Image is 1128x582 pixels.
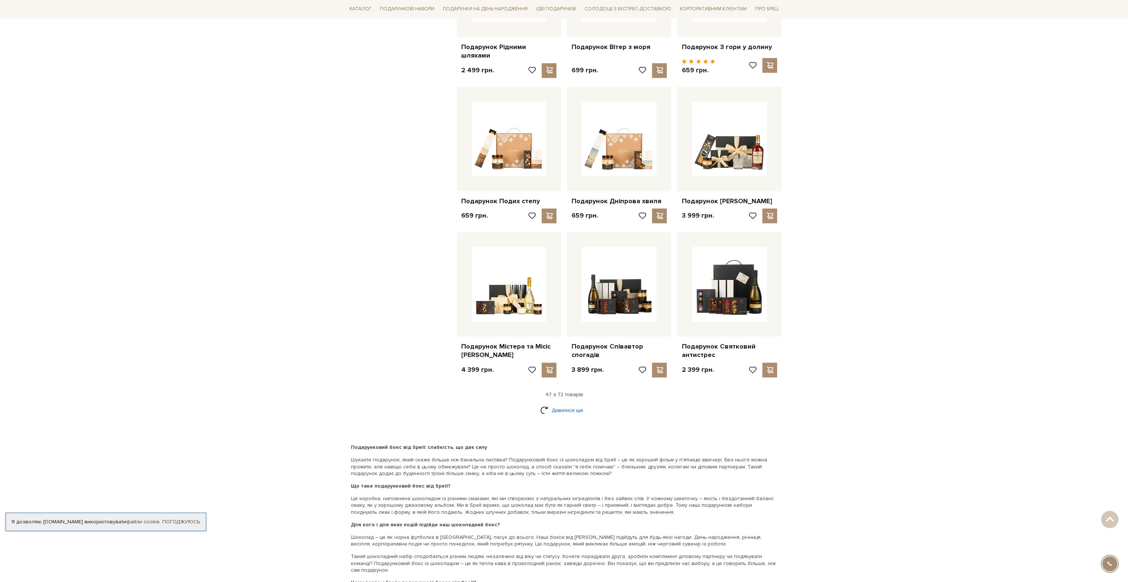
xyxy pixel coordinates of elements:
[344,391,785,398] div: 47 з 72 товарів
[571,43,667,51] a: Подарунок Вітер з моря
[461,197,557,205] a: Подарунок Подих степу
[6,519,206,525] div: Я дозволяю [DOMAIN_NAME] використовувати
[682,66,715,75] p: 659 грн.
[571,211,598,220] p: 659 грн.
[533,4,579,15] a: Ідеї подарунків
[351,534,777,547] p: Шоколад – це як чорна футболка в [GEOGRAPHIC_DATA], пасує до всього. Наші бокси від [PERSON_NAME]...
[682,366,714,374] p: 2 399 грн.
[351,483,451,489] b: Що таке подарунковий бокс від Spell?
[351,444,487,450] b: Подарунковий бокс від Spell: слабкість, що дає силу
[351,495,777,516] p: Це коробка, наповнена шоколадом із різними смаками, які ми створюємо з натуральних інгредієнтів і...
[461,43,557,60] a: Подарунок Рідними шляхами
[571,342,667,360] a: Подарунок Співавтор спогадів
[461,342,557,360] a: Подарунок Містера та Місіс [PERSON_NAME]
[571,366,603,374] p: 3 899 грн.
[682,211,714,220] p: 3 999 грн.
[752,4,782,15] a: Про Spell
[540,404,588,417] a: Дивитися ще
[162,519,200,525] a: Погоджуюсь
[351,457,777,477] p: Шукаєте подарунок, який скаже більше ніж банальна листівка? Подарунковий бокс із шоколадом від Sp...
[682,342,777,360] a: Подарунок Святковий антистрес
[571,66,598,75] p: 699 грн.
[346,4,375,15] a: Каталог
[682,43,777,51] a: Подарунок З гори у долину
[582,3,674,15] a: Солодощі з експрес-доставкою
[677,4,749,15] a: Корпоративним клієнтам
[440,4,531,15] a: Подарунки на День народження
[461,66,494,75] p: 2 499 грн.
[461,366,494,374] p: 4 399 грн.
[377,4,437,15] a: Подарункові набори
[351,522,500,528] b: Для кого і для яких подій підійде наш шоколадний бокс?
[571,197,667,205] a: Подарунок Дніпрова хвиля
[126,519,160,525] a: файли cookie
[351,553,777,574] p: Такий шоколадний набір сподобається різним людям, незалежно від віку чи статусу. Хочете порадуват...
[461,211,488,220] p: 659 грн.
[682,197,777,205] a: Подарунок [PERSON_NAME]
